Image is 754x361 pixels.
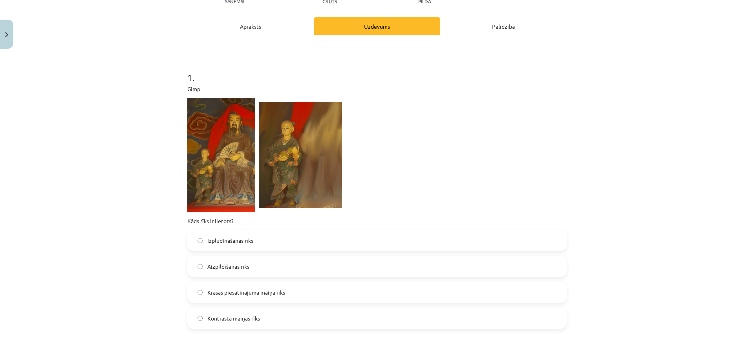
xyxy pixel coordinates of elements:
div: Apraksts [187,17,314,35]
img: icon-close-lesson-0947bae3869378f0d4975bcd49f059093ad1ed9edebbc8119c70593378902aed.svg [5,32,8,37]
h1: 1 . [187,58,567,82]
p: Kāds rīks ir lietots? [187,217,567,225]
span: Kontrasta maiņas rīks [207,314,260,323]
input: Aizpildīšanas rīks [198,264,203,269]
div: Palīdzība [440,17,567,35]
span: Krāsas piesātinājuma maiņa rīks [207,288,285,297]
input: Krāsas piesātinājuma maiņa rīks [198,290,203,295]
p: Gimp [187,85,567,93]
div: Uzdevums [314,17,440,35]
input: Kontrasta maiņas rīks [198,316,203,321]
input: Izpludināšanas rīks [198,238,203,243]
span: Izpludināšanas rīks [207,236,253,245]
span: Aizpildīšanas rīks [207,262,249,271]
